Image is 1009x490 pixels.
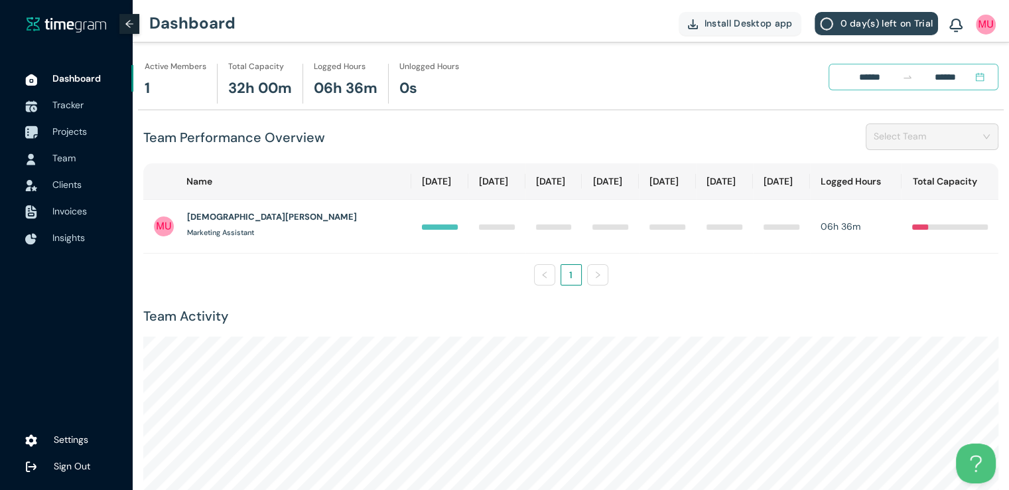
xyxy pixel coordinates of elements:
[815,12,938,35] button: 0 day(s) left on Trial
[27,16,106,33] a: timegram
[753,163,810,200] th: [DATE]
[821,219,892,234] div: 06h 36m
[149,3,235,43] h1: Dashboard
[25,126,38,139] img: ProjectIcon
[525,163,582,200] th: [DATE]
[399,77,417,100] h1: 0s
[145,77,150,100] h1: 1
[25,461,37,473] img: logOut.ca60ddd252d7bab9102ea2608abe0238.svg
[810,163,902,200] th: Logged Hours
[125,19,134,29] span: arrow-left
[534,264,555,286] button: left
[52,152,76,164] span: Team
[154,216,174,236] img: UserIcon
[582,163,639,200] th: [DATE]
[411,163,468,200] th: [DATE]
[976,15,996,35] img: UserIcon
[52,205,87,217] span: Invoices
[143,163,411,200] th: Name
[696,163,753,200] th: [DATE]
[534,264,555,286] li: Previous Page
[25,205,37,219] img: InvoiceIcon
[949,19,963,33] img: BellIcon
[902,72,913,82] span: to
[25,434,37,448] img: settings.78e04af822cf15d41b38c81147b09f22.svg
[561,265,581,285] a: 1
[52,72,101,84] span: Dashboard
[594,271,602,279] span: right
[541,271,549,279] span: left
[228,77,292,100] h1: 32h 00m
[52,232,85,244] span: Insights
[228,60,284,73] h1: Total Capacity
[143,127,325,148] h1: Team Performance Overview
[705,16,793,31] span: Install Desktop app
[187,227,254,238] h1: Marketing Assistant
[840,16,933,31] span: 0 day(s) left on Trial
[25,180,37,191] img: InvoiceIcon
[679,12,802,35] button: Install Desktop app
[399,60,459,73] h1: Unlogged Hours
[639,163,696,200] th: [DATE]
[956,444,996,483] iframe: Toggle Customer Support
[468,163,525,200] th: [DATE]
[52,179,82,191] span: Clients
[688,19,698,29] img: DownloadApp
[25,233,37,245] img: InsightsIcon
[187,210,357,224] h1: [DEMOGRAPHIC_DATA][PERSON_NAME]
[587,264,608,286] button: right
[561,264,582,286] li: 1
[25,153,37,165] img: UserIcon
[145,60,206,73] h1: Active Members
[25,74,37,86] img: DashboardIcon
[902,163,998,200] th: Total Capacity
[902,72,913,82] span: swap-right
[143,306,998,327] h1: Team Activity
[27,17,106,33] img: timegram
[52,99,84,111] span: Tracker
[54,434,88,446] span: Settings
[587,264,608,286] li: Next Page
[52,125,87,137] span: Projects
[54,460,90,472] span: Sign Out
[25,100,37,112] img: TimeTrackerIcon
[314,60,366,73] h1: Logged Hours
[314,77,377,100] h1: 06h 36m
